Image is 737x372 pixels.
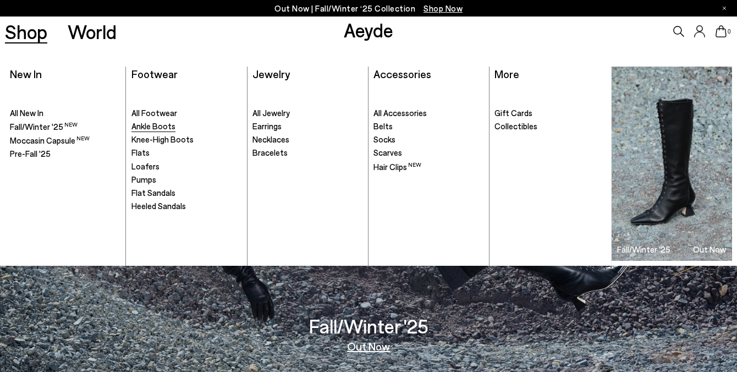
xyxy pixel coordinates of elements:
[131,161,159,171] span: Loafers
[131,201,242,212] a: Heeled Sandals
[10,149,120,160] a: Pre-Fall '25
[10,67,42,80] a: New In
[373,147,402,157] span: Scarves
[727,29,732,35] span: 0
[131,161,242,172] a: Loafers
[252,108,290,118] span: All Jewelry
[131,147,150,157] span: Flats
[10,135,120,146] a: Moccasin Capsule
[373,67,431,80] a: Accessories
[131,188,175,198] span: Flat Sandals
[131,201,186,211] span: Heeled Sandals
[252,147,288,157] span: Bracelets
[252,121,363,132] a: Earrings
[252,134,289,144] span: Necklaces
[252,121,282,131] span: Earrings
[252,134,363,145] a: Necklaces
[10,122,78,132] span: Fall/Winter '25
[252,147,363,158] a: Bracelets
[373,121,484,132] a: Belts
[131,174,156,184] span: Pumps
[131,67,178,80] a: Footwear
[68,22,117,41] a: World
[131,147,242,158] a: Flats
[131,108,177,118] span: All Footwear
[373,134,395,144] span: Socks
[373,162,421,172] span: Hair Clips
[347,341,390,352] a: Out Now
[424,3,463,13] span: Navigate to /collections/new-in
[131,134,242,145] a: Knee-High Boots
[494,121,606,132] a: Collectibles
[617,245,670,254] h3: Fall/Winter '25
[10,121,120,133] a: Fall/Winter '25
[131,188,242,199] a: Flat Sandals
[693,245,726,254] h3: Out Now
[344,18,393,41] a: Aeyde
[131,121,242,132] a: Ankle Boots
[131,134,194,144] span: Knee-High Boots
[716,25,727,37] a: 0
[373,108,484,119] a: All Accessories
[494,108,532,118] span: Gift Cards
[252,67,290,80] a: Jewelry
[494,67,519,80] a: More
[131,121,175,131] span: Ankle Boots
[10,149,51,158] span: Pre-Fall '25
[131,108,242,119] a: All Footwear
[5,22,47,41] a: Shop
[252,108,363,119] a: All Jewelry
[131,174,242,185] a: Pumps
[10,108,43,118] span: All New In
[373,108,427,118] span: All Accessories
[373,134,484,145] a: Socks
[10,135,90,145] span: Moccasin Capsule
[373,147,484,158] a: Scarves
[373,121,393,131] span: Belts
[274,2,463,15] p: Out Now | Fall/Winter ‘25 Collection
[10,108,120,119] a: All New In
[494,108,606,119] a: Gift Cards
[373,161,484,173] a: Hair Clips
[612,67,732,261] img: Group_1295_900x.jpg
[612,67,732,261] a: Fall/Winter '25 Out Now
[309,316,428,336] h3: Fall/Winter '25
[494,121,537,131] span: Collectibles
